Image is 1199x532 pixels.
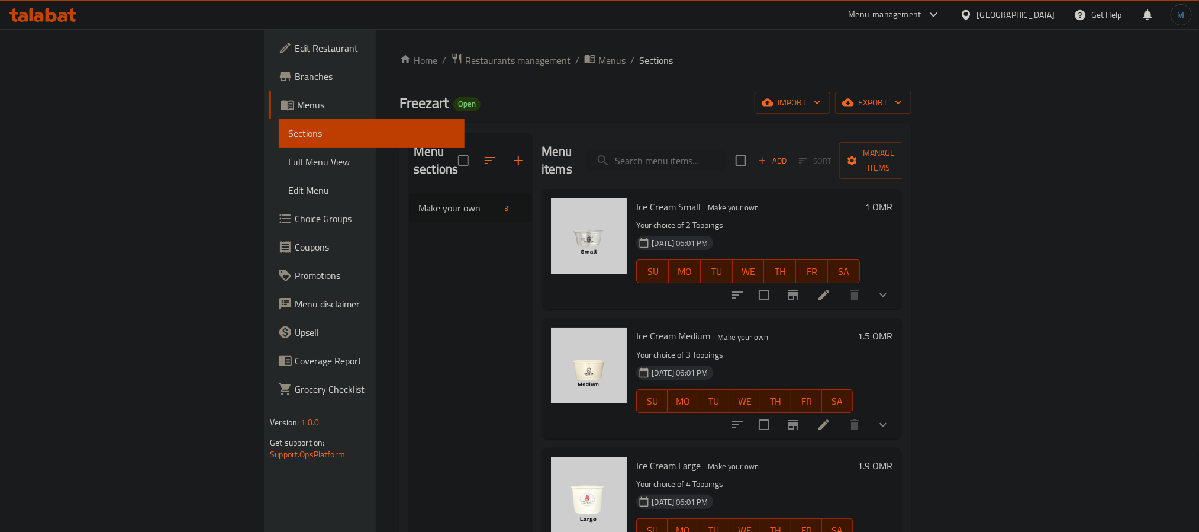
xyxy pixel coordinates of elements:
button: Add [753,152,791,170]
button: SU [636,389,668,413]
span: Coverage Report [295,354,455,368]
span: Select section first [791,152,839,170]
div: Make your own3 [409,194,532,222]
a: Coupons [269,233,464,261]
span: [DATE] 06:01 PM [647,367,713,379]
span: Add [756,154,788,168]
a: Grocery Checklist [269,375,464,403]
h6: 1 OMR [865,198,892,215]
a: Branches [269,62,464,91]
span: Make your own [713,331,773,344]
span: Sections [639,53,673,68]
a: Sections [279,119,464,148]
span: 3 [499,203,513,214]
img: Ice Cream Medium [551,328,627,403]
a: Menus [584,53,626,68]
button: import [755,92,830,114]
span: WE [734,393,755,410]
span: Menus [598,53,626,68]
button: SU [636,259,669,283]
a: Promotions [269,261,464,290]
svg: Show Choices [876,288,890,302]
button: sort-choices [723,281,752,309]
input: search [586,150,726,171]
button: TU [701,259,733,283]
a: Edit Restaurant [269,34,464,62]
button: show more [869,411,897,439]
button: delete [840,281,869,309]
a: Support.OpsPlatform [270,447,345,462]
button: TH [764,259,796,283]
div: Make your own [703,201,763,215]
nav: Menu sections [409,189,532,227]
span: Sections [288,126,455,140]
a: Menus [269,91,464,119]
button: TH [760,389,791,413]
span: TH [765,393,787,410]
span: SU [642,393,663,410]
span: TH [769,263,791,280]
span: export [845,95,902,110]
button: WE [733,259,765,283]
button: export [835,92,911,114]
div: items [499,201,513,215]
a: Full Menu View [279,148,464,176]
span: Choice Groups [295,211,455,226]
span: MO [672,393,694,410]
span: Version: [270,415,299,430]
button: Branch-specific-item [779,411,807,439]
span: FR [801,263,823,280]
span: Make your own [703,201,763,214]
div: [GEOGRAPHIC_DATA] [977,8,1055,21]
button: TU [698,389,729,413]
a: Edit menu item [817,418,831,432]
a: Restaurants management [451,53,571,68]
svg: Show Choices [876,418,890,432]
div: Make your own [418,201,499,215]
span: Upsell [295,325,455,339]
li: / [630,53,634,68]
div: Open [453,97,481,111]
span: Ice Cream Small [636,198,701,216]
p: Your choice of 3 Toppings [636,348,853,363]
span: Edit Menu [288,183,455,197]
span: TU [705,263,728,280]
span: import [764,95,821,110]
span: Select all sections [451,148,476,173]
p: Your choice of 2 Toppings [636,218,860,233]
span: Branches [295,69,455,84]
span: Restaurants management [465,53,571,68]
img: Ice Cream Small [551,198,627,274]
div: Menu-management [849,8,921,22]
a: Coverage Report [269,347,464,375]
span: Ice Cream Medium [636,327,710,345]
button: MO [668,389,698,413]
button: sort-choices [723,411,752,439]
span: FR [796,393,817,410]
span: Manage items [849,146,909,175]
a: Edit menu item [817,288,831,302]
span: [DATE] 06:01 PM [647,238,713,249]
button: SA [828,259,860,283]
button: MO [669,259,701,283]
button: FR [791,389,822,413]
a: Menu disclaimer [269,290,464,318]
span: SA [833,263,855,280]
button: Manage items [839,142,918,179]
span: Edit Restaurant [295,41,455,55]
span: Select section [729,148,753,173]
span: 1.0.0 [301,415,320,430]
button: Add section [504,146,533,175]
span: Promotions [295,268,455,283]
h6: 1.5 OMR [858,328,892,344]
span: Full Menu View [288,155,455,169]
span: Add item [753,152,791,170]
span: Grocery Checklist [295,382,455,396]
span: Menu disclaimer [295,297,455,311]
li: / [575,53,579,68]
button: SA [822,389,853,413]
span: SU [642,263,664,280]
span: Sort sections [476,146,504,175]
span: MO [673,263,696,280]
